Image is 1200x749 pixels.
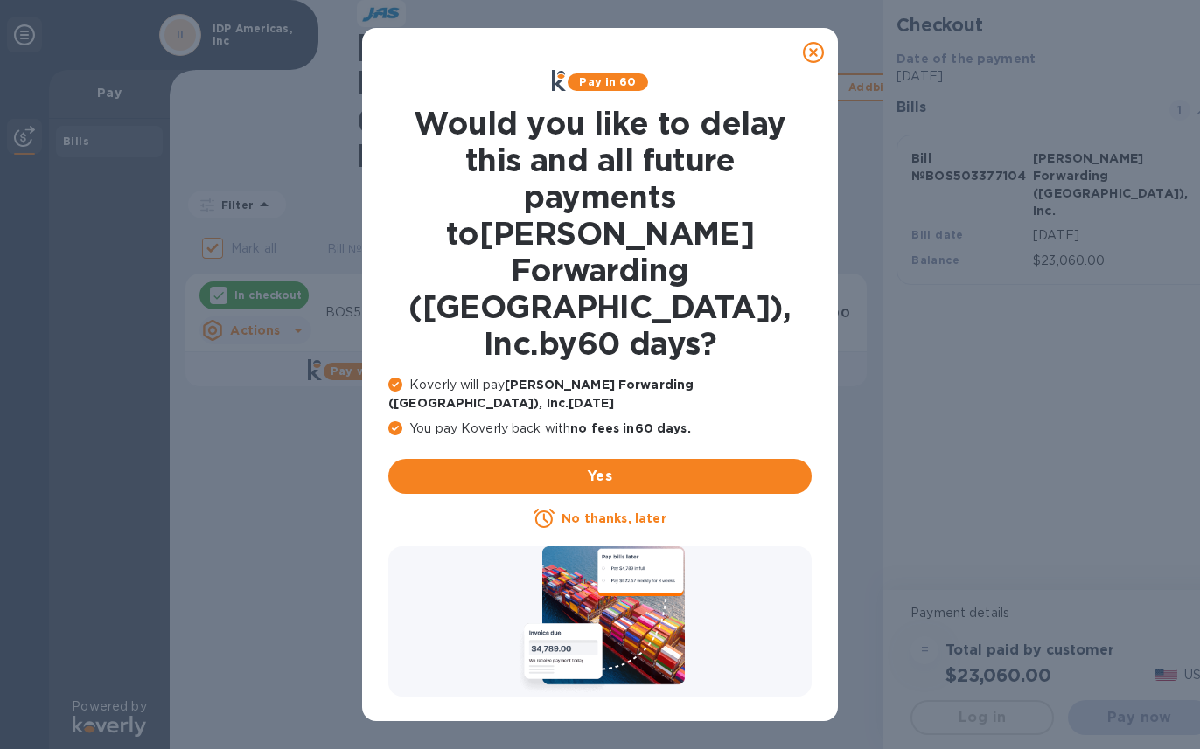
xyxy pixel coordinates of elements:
[388,420,812,438] p: You pay Koverly back with
[388,376,812,413] p: Koverly will pay
[402,466,798,487] span: Yes
[562,511,666,525] u: No thanks, later
[388,378,694,410] b: [PERSON_NAME] Forwarding ([GEOGRAPHIC_DATA]), Inc. [DATE]
[579,75,636,88] b: Pay in 60
[388,105,812,362] h1: Would you like to delay this and all future payments to [PERSON_NAME] Forwarding ([GEOGRAPHIC_DAT...
[388,459,812,494] button: Yes
[570,421,690,435] b: no fees in 60 days .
